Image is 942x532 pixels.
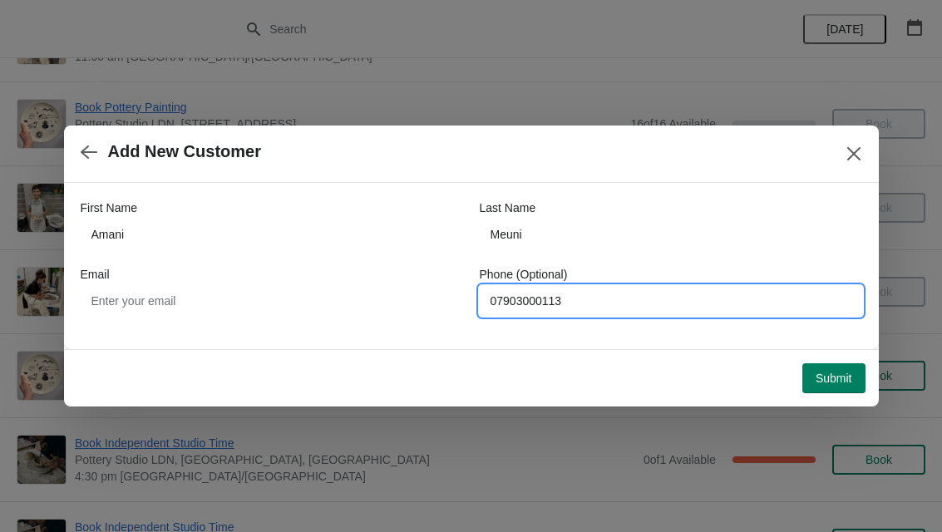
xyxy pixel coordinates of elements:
label: Phone (Optional) [480,266,568,283]
label: Last Name [480,199,536,216]
input: Smith [480,219,862,249]
input: Enter your email [81,286,463,316]
label: First Name [81,199,137,216]
button: Close [839,139,869,169]
label: Email [81,266,110,283]
input: Enter your phone number [480,286,862,316]
h2: Add New Customer [108,142,261,161]
input: John [81,219,463,249]
span: Submit [816,372,852,385]
button: Submit [802,363,866,393]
